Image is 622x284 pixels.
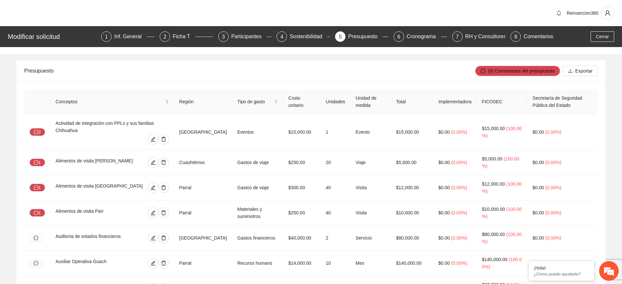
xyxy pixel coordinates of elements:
[438,129,450,135] span: $0.00
[148,260,158,266] span: edit
[527,89,598,114] th: Secretaría de Seguridad Pública del Estado
[56,120,169,134] div: Actividad de integración con PPLs y sus familias Chihuahua
[232,114,283,150] td: Eventos
[114,31,147,42] div: Inf. General
[545,235,561,241] span: ( 0.00% )
[159,210,169,215] span: delete
[533,129,544,135] span: $0.00
[218,31,272,42] div: 3Participantes
[563,66,598,76] button: downloadExportar
[554,8,564,18] button: bell
[545,185,561,190] span: ( 0.00% )
[451,210,467,215] span: ( 0.00% )
[451,185,467,190] span: ( 0.00% )
[321,175,350,200] td: 40
[158,258,169,268] button: delete
[283,89,320,114] th: Costo unitario
[34,130,38,135] span: message
[159,160,169,165] span: delete
[350,175,391,200] td: Visita
[533,210,544,215] span: $0.00
[290,31,328,42] div: Sostenibilidad
[350,226,391,251] td: Servicio
[391,200,433,226] td: $10,000.00
[321,200,350,226] td: 40
[482,207,505,212] span: $10,000.00
[554,10,564,16] span: bell
[391,175,433,200] td: $12,000.00
[451,235,467,241] span: ( 0.00% )
[438,210,450,215] span: $0.00
[350,200,391,226] td: Visita
[438,185,450,190] span: $0.00
[438,160,450,165] span: $0.00
[482,156,502,161] span: $5,000.00
[29,234,43,242] button: message
[482,232,505,237] span: $80,000.00
[350,150,391,175] td: Viaje
[350,89,391,114] th: Unidad de medida
[407,31,441,42] div: Cronograma
[232,251,283,276] td: Recurso humano
[148,235,158,241] span: edit
[391,251,433,276] td: $140,000.00
[34,261,38,265] span: message
[174,89,232,114] th: Región
[160,31,213,42] div: 2Ficha T
[232,150,283,175] td: Gastos de viaje
[545,129,561,135] span: ( 0.00% )
[339,34,342,40] span: 5
[451,260,467,266] span: ( 0.00% )
[601,7,614,20] button: user
[477,89,527,114] th: FICOSEC
[173,31,195,42] div: Ficha T
[482,181,505,187] span: $12,000.00
[534,272,589,276] p: ¿Cómo puedo ayudarte?
[391,150,433,175] td: $5,000.00
[56,157,140,168] div: Alimentos de visita [PERSON_NAME]
[433,89,477,114] th: Implementadora
[174,150,232,175] td: Cuauhtémoc
[283,200,320,226] td: $250.00
[276,31,330,42] div: 4Sostenibilidad
[321,114,350,150] td: 1
[158,208,169,218] button: delete
[24,61,475,80] div: Presupuesto
[29,209,45,217] button: message1
[159,235,169,241] span: delete
[29,259,43,267] button: message
[158,134,169,144] button: delete
[545,160,561,165] span: ( 0.00% )
[456,34,459,40] span: 7
[438,260,450,266] span: $0.00
[56,233,134,243] div: Auditoria de estados financieros
[545,260,561,266] span: ( 0.00% )
[148,157,158,168] button: edit
[163,34,166,40] span: 2
[174,114,232,150] td: [GEOGRAPHIC_DATA]
[50,89,174,114] th: Conceptos
[397,34,400,40] span: 6
[335,31,388,42] div: 5Presupuesto
[148,185,158,190] span: edit
[510,31,553,42] div: 8Comentarios
[232,175,283,200] td: Gastos de viaje
[350,114,391,150] td: Evento
[452,31,506,42] div: 7RH y Consultores
[34,236,38,240] span: message
[533,260,544,266] span: $0.00
[533,160,544,165] span: $0.00
[148,208,158,218] button: edit
[158,233,169,243] button: delete
[8,31,97,42] div: Modificar solicitud
[482,156,519,169] span: ( 100.00% )
[237,98,273,105] span: Tipo de gasto
[158,182,169,193] button: delete
[534,265,589,271] div: ¡Hola!
[232,226,283,251] td: Gastos financieros
[533,235,544,241] span: $0.00
[451,129,467,135] span: ( 0.00% )
[148,182,158,193] button: edit
[56,258,127,268] div: Auxiliar Operativa Guach
[34,210,38,216] span: message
